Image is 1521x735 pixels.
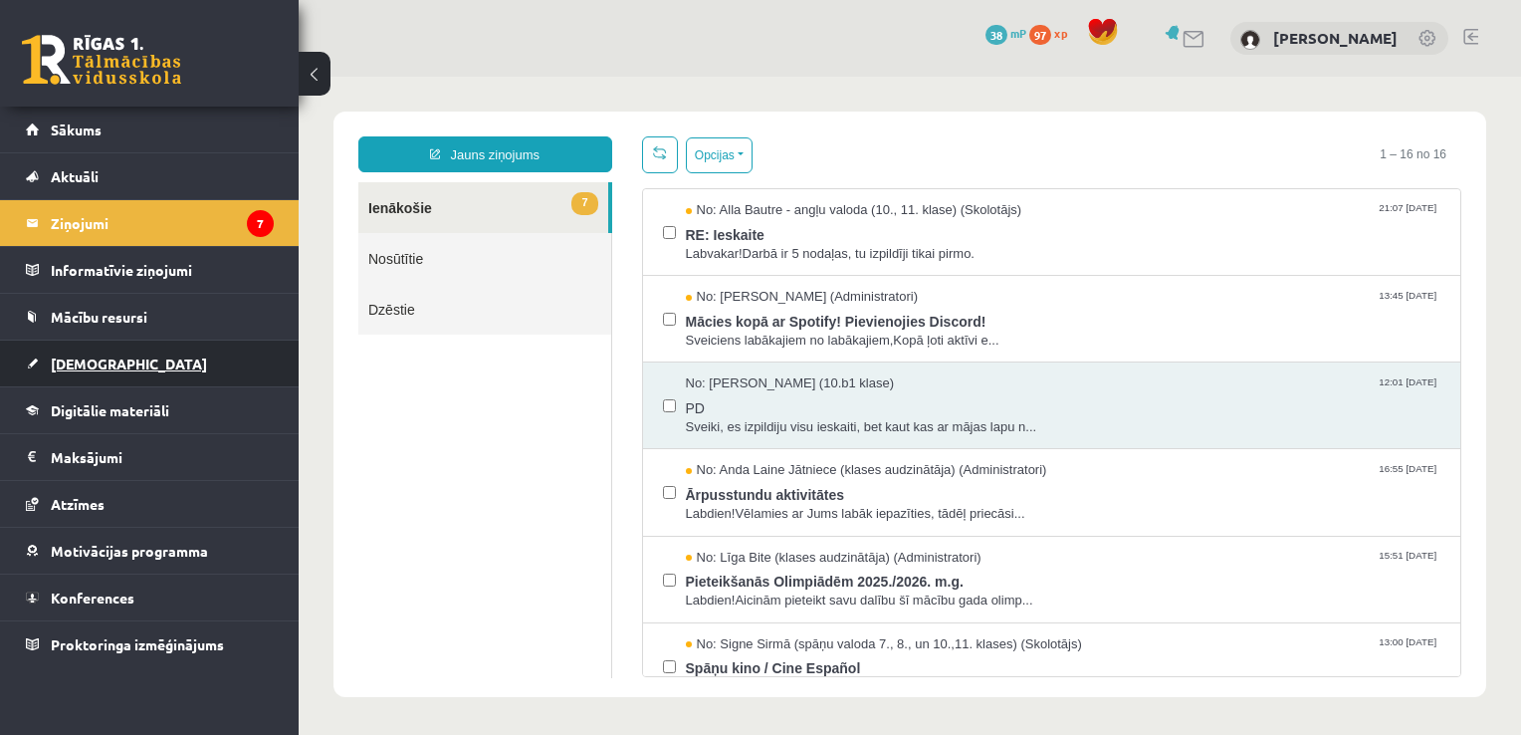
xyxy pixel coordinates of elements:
span: Sveiciens labākajiem no labākajiem,Kopā ļoti aktīvi e... [387,255,1143,274]
span: Spāņu kino / Cine Español [387,577,1143,602]
span: 7 [273,116,299,138]
a: 97 xp [1029,25,1077,41]
i: 7 [247,210,274,237]
a: Sākums [26,107,274,152]
a: 7Ienākošie [60,106,310,156]
span: No: Anda Laine Jātniece (klases audzinātāja) (Administratori) [387,384,749,403]
span: 38 [985,25,1007,45]
span: Digitālie materiāli [51,401,169,419]
span: xp [1054,25,1067,41]
a: Jauns ziņojums [60,60,314,96]
span: mP [1010,25,1026,41]
span: No: Signe Sirmā (spāņu valoda 7., 8., un 10.,11. klases) (Skolotājs) [387,559,783,578]
a: [DEMOGRAPHIC_DATA] [26,341,274,386]
legend: Informatīvie ziņojumi [51,247,274,293]
a: No: [PERSON_NAME] (Administratori) 13:45 [DATE] Mācies kopā ar Spotify! Pievienojies Discord! Sve... [387,211,1143,273]
button: Opcijas [387,61,454,97]
a: No: Signe Sirmā (spāņu valoda 7., 8., un 10.,11. klases) (Skolotājs) 13:00 [DATE] Spāņu kino / Ci... [387,559,1143,620]
span: No: Līga Bite (klases audzinātāja) (Administratori) [387,472,683,491]
img: Andris Anžans [1240,30,1260,50]
span: [DEMOGRAPHIC_DATA] [51,355,207,372]
span: Aktuāli [51,167,99,185]
a: [PERSON_NAME] [1273,28,1398,48]
a: Aktuāli [26,153,274,199]
span: Mācies kopā ar Spotify! Pievienojies Discord! [387,230,1143,255]
legend: Maksājumi [51,434,274,480]
span: Konferences [51,589,134,607]
span: 12:01 [DATE] [1076,298,1142,313]
span: Labvakar!Darbā ir 5 nodaļas, tu izpildīji tikai pirmo. [387,168,1143,187]
a: Nosūtītie [60,156,313,207]
a: Motivācijas programma [26,528,274,574]
span: 16:55 [DATE] [1076,384,1142,399]
span: No: [PERSON_NAME] (Administratori) [387,211,620,230]
a: Proktoringa izmēģinājums [26,621,274,667]
span: Pieteikšanās Olimpiādēm 2025./2026. m.g. [387,490,1143,515]
span: Sākums [51,121,102,138]
a: No: Alla Bautre - angļu valoda (10., 11. klase) (Skolotājs) 21:07 [DATE] RE: Ieskaite Labvakar!Da... [387,124,1143,186]
span: 13:00 [DATE] [1076,559,1142,574]
a: Mācību resursi [26,294,274,340]
a: Dzēstie [60,207,313,258]
a: 38 mP [985,25,1026,41]
span: 97 [1029,25,1051,45]
span: PD [387,317,1143,342]
span: Labdien!Vēlamies ar Jums labāk iepazīties, tādēļ priecāsi... [387,428,1143,447]
span: Mācību resursi [51,308,147,326]
span: No: [PERSON_NAME] (10.b1 klase) [387,298,596,317]
a: No: Anda Laine Jātniece (klases audzinātāja) (Administratori) 16:55 [DATE] Ārpusstundu aktivitāte... [387,384,1143,446]
span: Labdien!Aicinām pieteikt savu dalību šī mācību gada olimp... [387,515,1143,534]
a: No: [PERSON_NAME] (10.b1 klase) 12:01 [DATE] PD Sveiki, es izpildiju visu ieskaiti, bet kaut kas ... [387,298,1143,360]
a: No: Līga Bite (klases audzinātāja) (Administratori) 15:51 [DATE] Pieteikšanās Olimpiādēm 2025./20... [387,472,1143,534]
a: Digitālie materiāli [26,387,274,433]
a: Informatīvie ziņojumi [26,247,274,293]
span: No: Alla Bautre - angļu valoda (10., 11. klase) (Skolotājs) [387,124,724,143]
span: 1 – 16 no 16 [1066,60,1163,96]
span: Ārpusstundu aktivitātes [387,403,1143,428]
span: RE: Ieskaite [387,143,1143,168]
span: 13:45 [DATE] [1076,211,1142,226]
span: Sveiki, es izpildiju visu ieskaiti, bet kaut kas ar mājas lapu n... [387,342,1143,361]
span: Motivācijas programma [51,542,208,560]
span: 21:07 [DATE] [1076,124,1142,139]
span: Proktoringa izmēģinājums [51,635,224,653]
a: Konferences [26,575,274,620]
span: 15:51 [DATE] [1076,472,1142,487]
span: Atzīmes [51,495,105,513]
a: Maksājumi [26,434,274,480]
legend: Ziņojumi [51,200,274,246]
a: Atzīmes [26,481,274,527]
a: Rīgas 1. Tālmācības vidusskola [22,35,181,85]
a: Ziņojumi7 [26,200,274,246]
